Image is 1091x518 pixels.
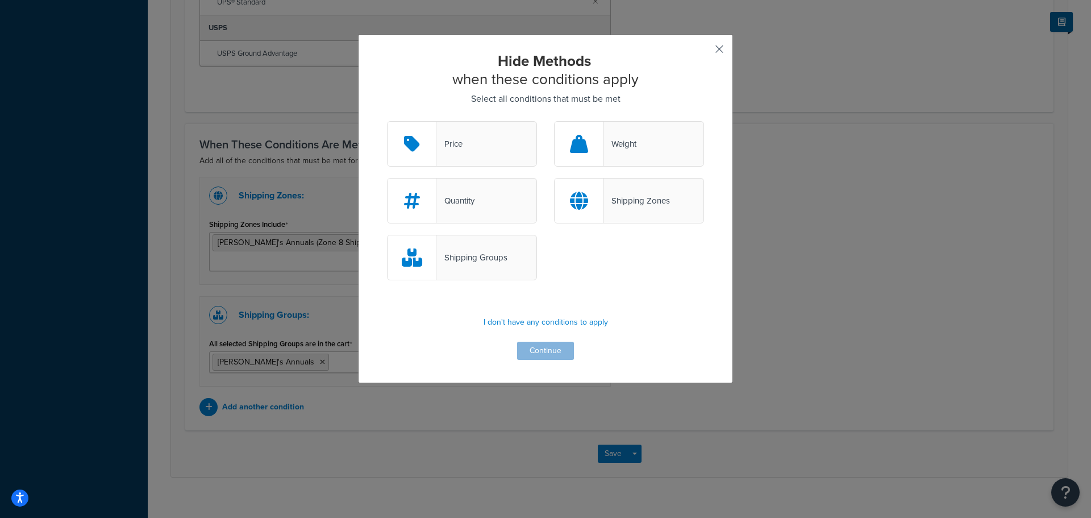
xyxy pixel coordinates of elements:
[436,136,463,152] div: Price
[603,136,636,152] div: Weight
[387,52,704,88] h2: when these conditions apply
[387,91,704,107] p: Select all conditions that must be met
[436,193,474,209] div: Quantity
[498,50,591,72] strong: Hide Methods
[603,193,670,209] div: Shipping Zones
[387,314,704,330] p: I don't have any conditions to apply
[436,250,507,266] div: Shipping Groups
